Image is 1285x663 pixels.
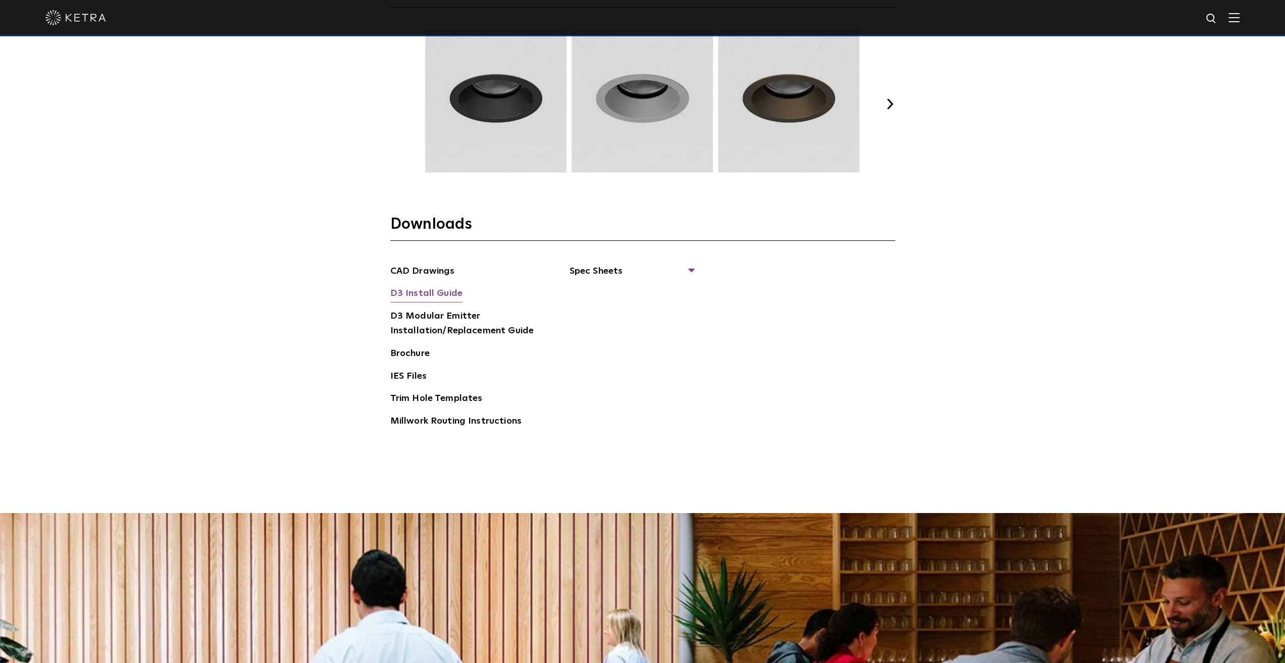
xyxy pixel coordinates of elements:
a: Millwork Routing Instructions [390,414,522,430]
a: D3 Install Guide [390,286,462,302]
a: Brochure [390,346,430,363]
img: TRM003.webp [570,31,714,172]
button: Next [885,99,895,109]
img: TRM004.webp [716,31,861,172]
a: IES Files [390,369,427,385]
img: TRM002.webp [424,31,568,172]
img: search icon [1205,13,1218,25]
img: Hamburger%20Nav.svg [1228,13,1240,22]
a: D3 Modular Emitter Installation/Replacement Guide [390,309,542,340]
a: CAD Drawings [390,264,455,280]
span: Spec Sheets [570,264,693,286]
h3: Downloads [390,215,895,241]
img: ketra-logo-2019-white [45,10,106,25]
a: Trim Hole Templates [390,391,483,407]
